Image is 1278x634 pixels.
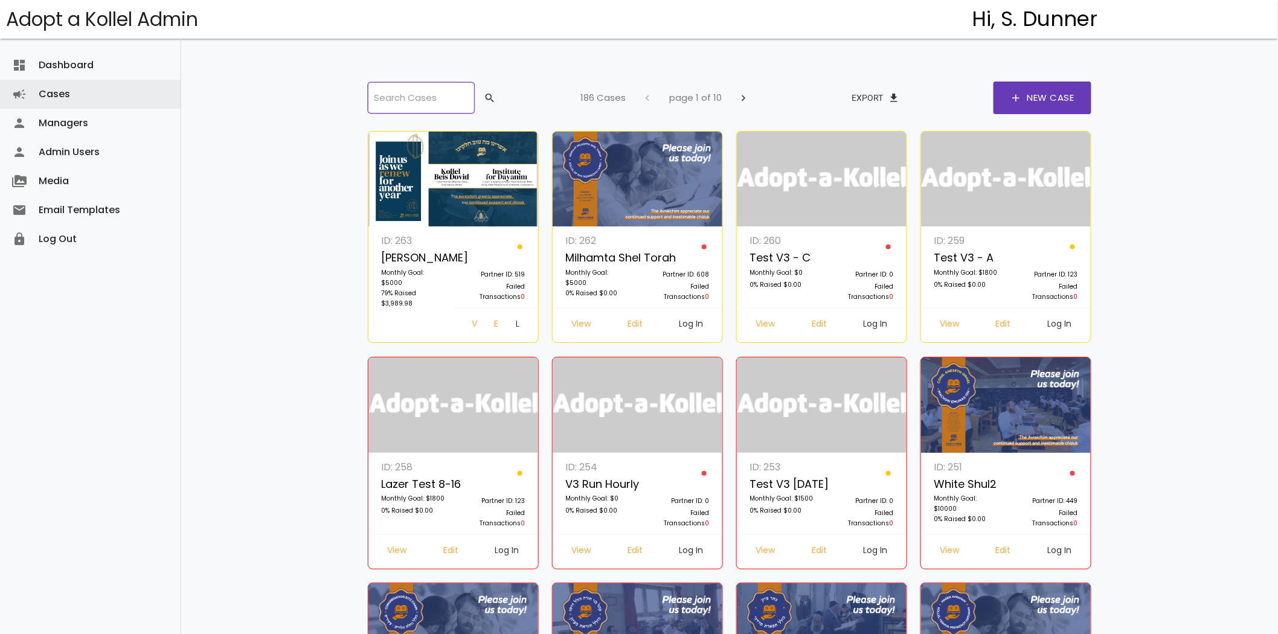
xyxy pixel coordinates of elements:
p: 0% Raised $0.00 [934,514,1000,526]
a: ID: 253 Test V3 [DATE] Monthly Goal: $1500 0% Raised $0.00 [743,459,821,534]
a: Partner ID: 608 Failed Transactions0 [638,232,716,308]
p: Monthly Goal: $1800 [934,267,1000,280]
a: addNew Case [994,82,1091,114]
a: Partner ID: 123 Failed Transactions0 [454,459,532,534]
a: Edit [802,315,836,336]
span: 0 [1074,292,1078,301]
p: ID: 262 [566,232,631,249]
p: Partner ID: 0 [644,496,710,508]
p: Partner ID: 0 [829,496,894,508]
p: Partner ID: 449 [1013,496,1078,508]
span: search [484,87,496,109]
span: 0 [890,292,894,301]
p: [PERSON_NAME] [382,249,447,267]
a: Partner ID: 0 Failed Transactions0 [822,232,901,308]
a: View [930,315,969,336]
img: logonobg.png [921,132,1091,227]
p: 0% Raised $0.00 [934,280,1000,292]
span: 0 [890,519,894,528]
a: ID: 251 White Shul2 Monthly Goal: $10000 0% Raised $0.00 [927,459,1006,534]
p: White Shul2 [934,475,1000,494]
a: Partner ID: 0 Failed Transactions0 [638,459,716,534]
h4: Hi, S. Dunner [972,8,1098,31]
a: Partner ID: 519 Failed Transactions0 [454,232,532,308]
a: Log In [506,315,529,336]
a: Log In [670,315,713,336]
a: ID: 262 Milhamta Shel Torah Monthly Goal: $5000 0% Raised $0.00 [559,232,637,308]
p: Monthly Goal: $5000 [566,267,631,288]
p: Failed Transactions [460,508,525,528]
a: Edit [484,315,506,336]
img: logonobg.png [737,357,907,453]
span: file_download [888,87,901,109]
p: 186 Cases [580,90,626,106]
a: Log In [670,541,713,563]
a: View [930,541,969,563]
button: chevron_right [728,87,759,109]
p: Partner ID: 123 [1013,269,1078,281]
button: Exportfile_download [843,87,910,109]
img: logonobg.png [368,357,538,453]
span: 0 [521,519,525,528]
p: Failed Transactions [1013,508,1078,528]
p: ID: 260 [750,232,815,249]
a: Edit [618,541,652,563]
p: Failed Transactions [460,281,525,302]
i: person [12,109,27,138]
a: View [562,315,600,336]
p: 0% Raised $0.00 [750,505,815,517]
a: View [746,315,785,336]
p: Failed Transactions [1013,281,1078,302]
a: Edit [986,315,1021,336]
a: Log In [486,541,529,563]
p: Partner ID: 519 [460,269,525,281]
a: ID: 258 Lazer Test 8-16 Monthly Goal: $1800 0% Raised $0.00 [374,459,453,534]
p: Monthly Goal: $1800 [382,493,447,505]
span: 0 [705,292,710,301]
p: Failed Transactions [829,508,894,528]
a: Partner ID: 0 Failed Transactions0 [822,459,901,534]
p: 0% Raised $0.00 [566,288,631,300]
i: perm_media [12,167,27,196]
img: logonobg.png [737,132,907,227]
p: 0% Raised $0.00 [566,505,631,517]
a: View [746,541,785,563]
span: 0 [705,519,710,528]
p: ID: 263 [382,232,447,249]
a: View [377,541,416,563]
p: Partner ID: 608 [644,269,710,281]
a: Edit [434,541,468,563]
a: View [562,541,600,563]
i: dashboard [12,51,27,80]
p: Test v3 - c [750,249,815,267]
span: chevron_right [737,87,750,109]
p: Partner ID: 123 [460,496,525,508]
p: ID: 259 [934,232,1000,249]
img: logonobg.png [553,357,722,453]
p: Monthly Goal: $10000 [934,493,1000,514]
a: ID: 259 Test v3 - A Monthly Goal: $1800 0% Raised $0.00 [927,232,1006,308]
p: Failed Transactions [644,281,710,302]
p: Test V3 [DATE] [750,475,815,494]
p: Monthly Goal: $1500 [750,493,815,505]
i: email [12,196,27,225]
button: search [475,87,504,109]
i: lock [12,225,27,254]
p: ID: 254 [566,459,631,475]
p: Partner ID: 0 [829,269,894,281]
span: add [1010,82,1023,114]
p: Test v3 - A [934,249,1000,267]
p: ID: 258 [382,459,447,475]
p: Milhamta Shel Torah [566,249,631,267]
p: Monthly Goal: $0 [566,493,631,505]
span: 0 [521,292,525,301]
i: person [12,138,27,167]
a: ID: 260 Test v3 - c Monthly Goal: $0 0% Raised $0.00 [743,232,821,308]
p: 79% Raised $3,989.98 [382,288,447,309]
p: v3 run hourly [566,475,631,494]
p: Failed Transactions [644,508,710,528]
a: Log In [1038,315,1082,336]
span: 0 [1074,519,1078,528]
p: ID: 253 [750,459,815,475]
i: campaign [12,80,27,109]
